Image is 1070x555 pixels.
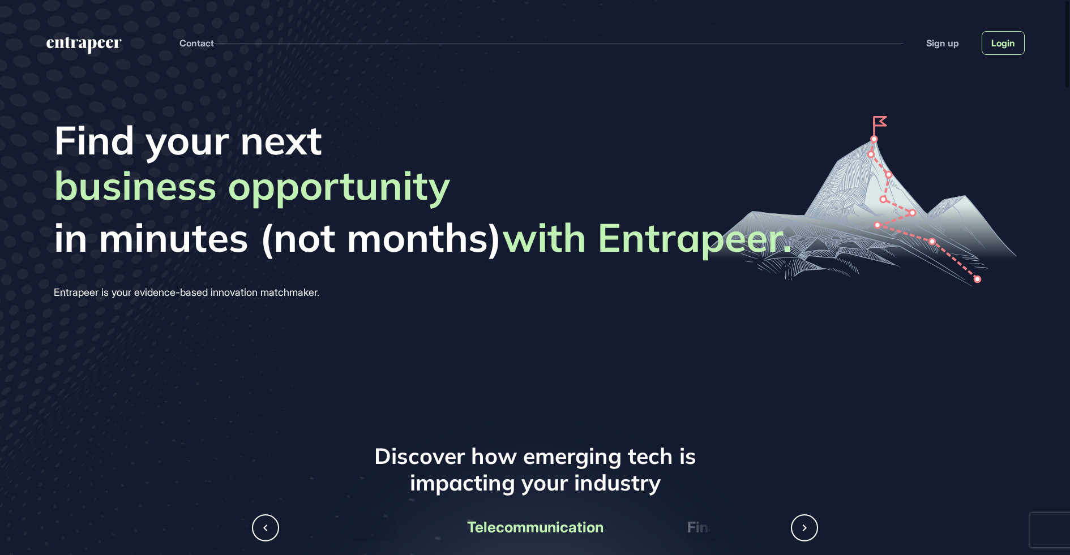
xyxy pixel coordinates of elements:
[450,514,620,541] div: Telecommunication
[982,31,1025,55] a: Login
[54,116,792,164] span: Find your next
[926,36,959,50] a: Sign up
[252,470,818,496] h3: impacting your industry
[54,161,450,213] span: business opportunity
[54,213,792,261] span: in minutes (not months)
[45,37,123,58] a: entrapeer-logo
[179,36,214,50] button: Contact
[54,283,792,302] div: Entrapeer is your evidence-based innovation matchmaker.
[502,212,792,262] strong: with Entrapeer.
[630,514,800,541] div: Finance
[252,443,818,470] h3: Discover how emerging tech is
